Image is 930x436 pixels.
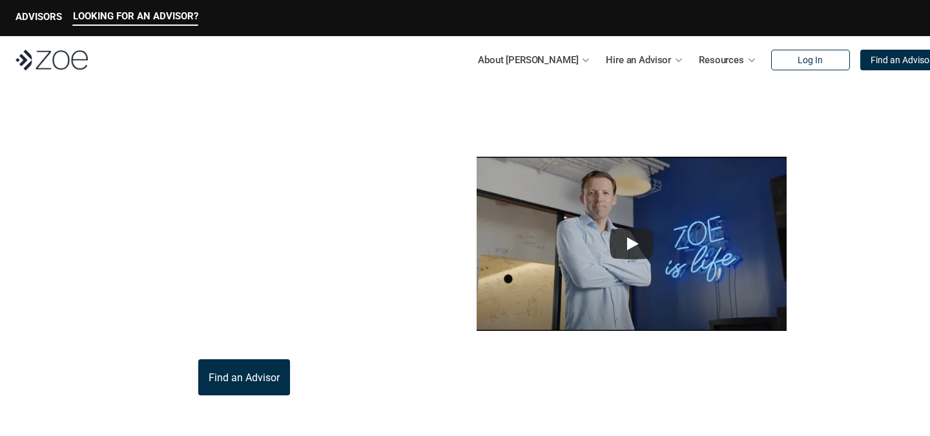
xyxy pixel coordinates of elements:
[606,50,671,70] p: Hire an Advisor
[198,359,290,395] a: Find an Advisor
[411,339,852,354] p: This video is not investment advice and should not be relied on for such advice or as a substitut...
[699,50,744,70] p: Resources
[77,204,411,266] p: [PERSON_NAME] is the modern wealth platform that allows you to find, hire, and work with vetted i...
[73,10,198,22] p: LOOKING FOR AN ADVISOR?
[77,282,411,344] p: Through [PERSON_NAME]’s platform, you can connect with trusted financial advisors across [GEOGRAP...
[610,228,654,259] button: Play
[209,372,280,384] p: Find an Advisor
[477,157,787,331] img: sddefault.webp
[798,55,823,66] p: Log In
[15,11,62,23] p: ADVISORS
[77,115,384,189] p: What is [PERSON_NAME]?
[478,50,578,70] p: About [PERSON_NAME]
[771,50,850,70] a: Log In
